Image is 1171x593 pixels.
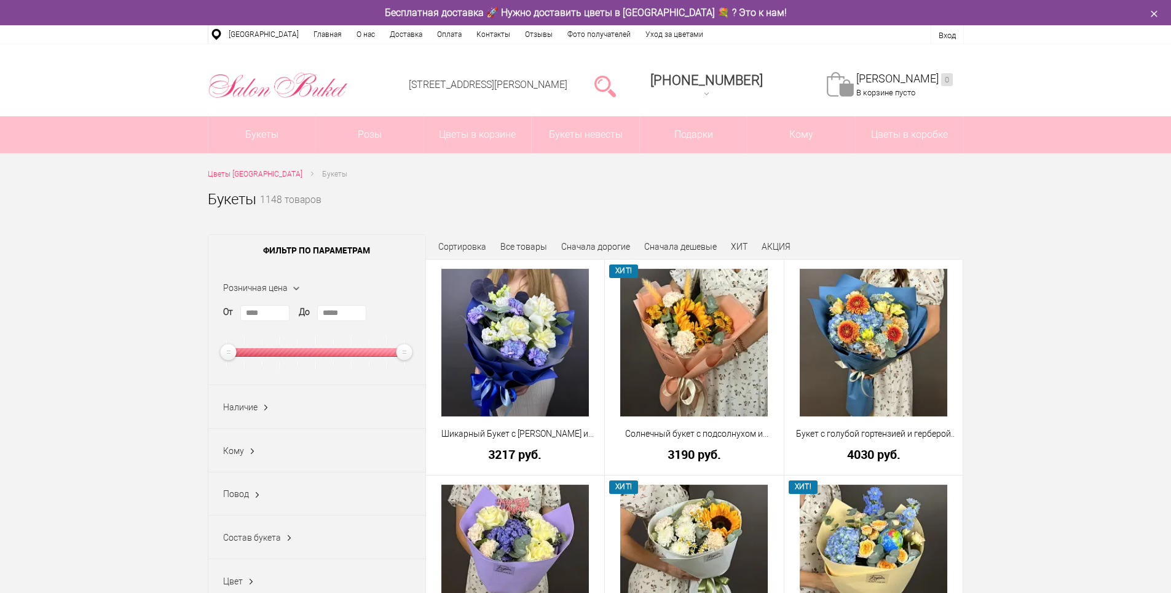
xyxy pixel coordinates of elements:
[434,428,597,440] a: Шикарный Букет с [PERSON_NAME] и [PERSON_NAME]
[792,448,955,461] a: 4030 руб.
[469,25,518,44] a: Контакты
[731,242,747,252] a: ХИТ
[409,79,567,90] a: [STREET_ADDRESS][PERSON_NAME]
[638,25,711,44] a: Уход за цветами
[208,168,302,181] a: Цветы [GEOGRAPHIC_DATA]
[650,73,763,88] span: [PHONE_NUMBER]
[316,116,424,153] a: Розы
[424,116,532,153] a: Цветы в корзине
[208,116,316,153] a: Букеты
[643,68,770,103] a: [PHONE_NUMBER]
[441,269,589,416] img: Шикарный Букет с Розами и Синими Диантусами
[223,576,243,586] span: Цвет
[856,72,953,86] a: [PERSON_NAME]
[800,269,947,416] img: Букет с голубой гортензией и герберой мини
[789,480,818,493] span: ХИТ!
[518,25,560,44] a: Отзывы
[306,25,349,44] a: Главная
[434,448,597,461] a: 3217 руб.
[223,533,281,543] span: Состав букета
[644,242,717,252] a: Сначала дешевые
[620,269,768,416] img: Солнечный букет с подсолнухом и диантусами
[609,480,638,493] span: ХИТ!
[939,31,956,40] a: Вход
[430,25,469,44] a: Оплата
[792,428,955,440] a: Букет с голубой гортензией и герберой мини
[208,170,302,178] span: Цветы [GEOGRAPHIC_DATA]
[208,188,256,210] h1: Букеты
[762,242,791,252] a: АКЦИЯ
[941,73,953,86] ins: 0
[609,265,638,277] span: ХИТ!
[747,116,855,153] span: Кому
[532,116,639,153] a: Букеты невесты
[856,88,915,97] span: В корзине пусто
[208,235,425,266] span: Фильтр по параметрам
[613,448,776,461] a: 3190 руб.
[382,25,430,44] a: Доставка
[640,116,747,153] a: Подарки
[223,446,244,456] span: Кому
[322,170,347,178] span: Букеты
[223,306,233,319] label: От
[500,242,547,252] a: Все товары
[438,242,486,252] span: Сортировка
[560,25,638,44] a: Фото получателей
[221,25,306,44] a: [GEOGRAPHIC_DATA]
[223,283,288,293] span: Розничная цена
[223,402,258,412] span: Наличие
[613,428,776,440] a: Солнечный букет с подсолнухом и диантусами
[223,489,249,499] span: Повод
[208,70,349,101] img: Цветы Нижний Новгород
[856,116,963,153] a: Цветы в коробке
[299,306,310,319] label: До
[260,196,321,225] small: 1148 товаров
[199,6,973,19] div: Бесплатная доставка 🚀 Нужно доставить цветы в [GEOGRAPHIC_DATA] 💐 ? Это к нам!
[349,25,382,44] a: О нас
[561,242,630,252] a: Сначала дорогие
